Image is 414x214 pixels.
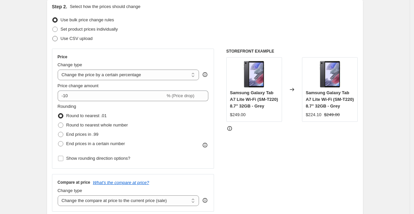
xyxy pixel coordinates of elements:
span: Change type [58,188,82,193]
span: End prices in a certain number [66,141,125,146]
span: Use CSV upload [61,36,93,41]
p: Select how the prices should change [70,3,140,10]
span: Show rounding direction options? [66,156,130,161]
div: help [202,71,208,78]
div: $249.00 [230,111,246,118]
img: 57_d50726cf-62de-4280-b53c-dc1033eae08f_80x.jpg [241,61,267,88]
span: Rounding [58,104,76,109]
h3: Price [58,54,67,60]
strike: $249.00 [324,111,340,118]
h6: STOREFRONT EXAMPLE [226,49,358,54]
span: Round to nearest .01 [66,113,107,118]
button: What's the compare at price? [93,180,149,185]
div: $224.10 [306,111,321,118]
div: help [202,197,208,204]
input: -15 [58,91,165,101]
span: Samsung Galaxy Tab A7 Lite Wi-Fi (SM-T220) 8.7" 32GB - Grey [230,90,278,108]
span: Samsung Galaxy Tab A7 Lite Wi-Fi (SM-T220) 8.7" 32GB - Grey [306,90,354,108]
h3: Compare at price [58,180,90,185]
span: Change type [58,62,82,67]
span: Round to nearest whole number [66,122,128,127]
span: % (Price drop) [167,93,194,98]
span: Price change amount [58,83,99,88]
span: Use bulk price change rules [61,17,114,22]
img: 57_d50726cf-62de-4280-b53c-dc1033eae08f_80x.jpg [317,61,343,88]
span: End prices in .99 [66,132,99,137]
h2: Step 2. [52,3,67,10]
span: Set product prices individually [61,27,118,32]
